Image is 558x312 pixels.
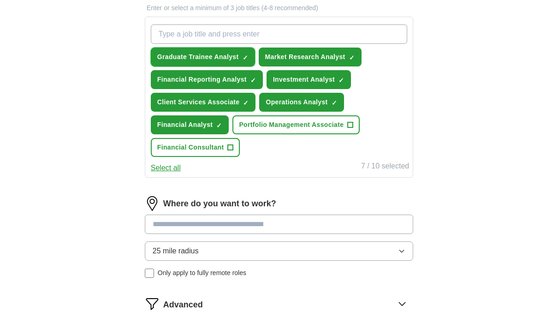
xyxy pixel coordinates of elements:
button: Select all [151,162,181,174]
span: Financial Consultant [157,143,224,152]
button: Investment Analyst✓ [267,70,351,89]
label: Where do you want to work? [163,198,276,210]
span: ✓ [243,99,249,107]
span: Only apply to fully remote roles [158,268,246,278]
span: Advanced [163,299,203,311]
button: Operations Analyst✓ [259,93,344,112]
button: Client Services Associate✓ [151,93,256,112]
span: Financial Reporting Analyst [157,75,247,84]
span: Financial Analyst [157,120,213,130]
p: Enter or select a minimum of 3 job titles (4-8 recommended) [145,3,413,13]
span: 25 mile radius [153,246,199,257]
span: ✓ [332,99,337,107]
button: Portfolio Management Associate [232,115,360,134]
img: filter [145,296,160,311]
button: Financial Consultant [151,138,240,157]
span: Portfolio Management Associate [239,120,344,130]
input: Only apply to fully remote roles [145,269,154,278]
span: Graduate Trainee Analyst [157,52,239,62]
span: Client Services Associate [157,97,240,107]
span: Investment Analyst [273,75,335,84]
button: Financial Reporting Analyst✓ [151,70,263,89]
span: ✓ [338,77,344,84]
button: Market Research Analyst✓ [259,48,362,66]
img: location.png [145,196,160,211]
span: Market Research Analyst [265,52,345,62]
span: ✓ [243,54,248,61]
span: ✓ [250,77,256,84]
button: 25 mile radius [145,241,413,261]
span: ✓ [349,54,355,61]
input: Type a job title and press enter [151,24,407,44]
span: Operations Analyst [266,97,327,107]
button: Graduate Trainee Analyst✓ [151,48,255,66]
span: ✓ [216,122,222,129]
div: 7 / 10 selected [361,161,409,174]
button: Financial Analyst✓ [151,115,229,134]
